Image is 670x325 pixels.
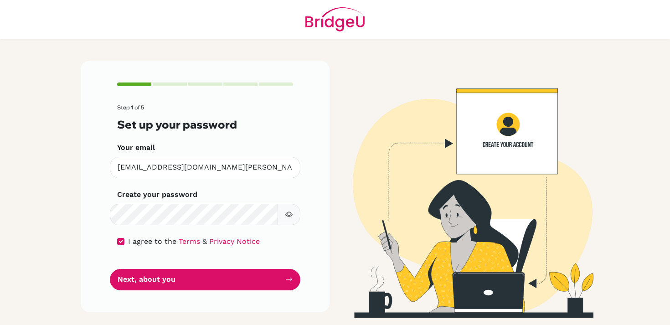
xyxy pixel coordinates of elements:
[202,237,207,246] span: &
[179,237,200,246] a: Terms
[117,104,144,111] span: Step 1 of 5
[117,189,197,200] label: Create your password
[117,142,155,153] label: Your email
[128,237,176,246] span: I agree to the
[110,157,300,178] input: Insert your email*
[117,118,293,131] h3: Set up your password
[209,237,260,246] a: Privacy Notice
[110,269,300,290] button: Next, about you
